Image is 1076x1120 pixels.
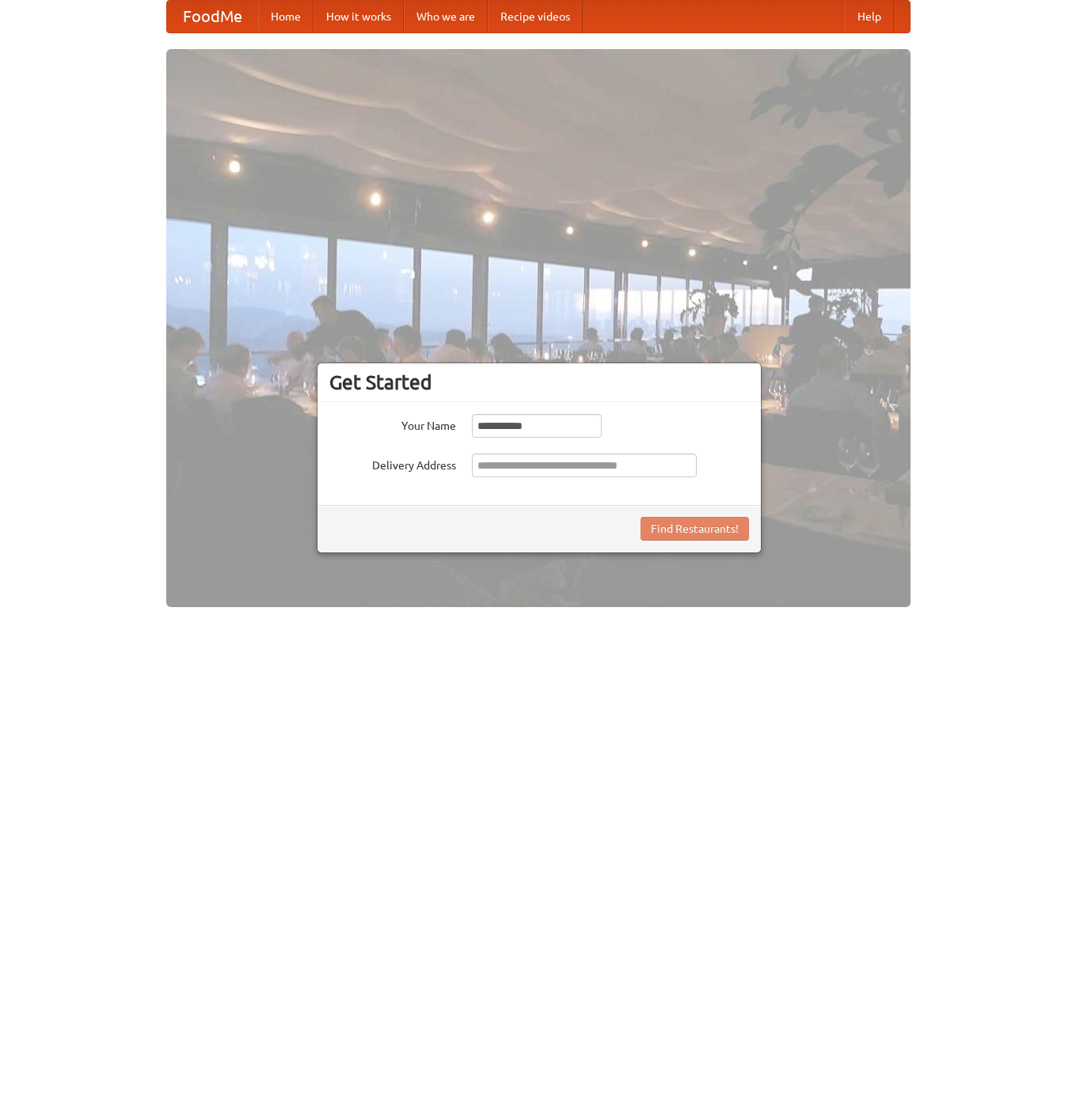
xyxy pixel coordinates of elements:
[167,1,258,32] a: FoodMe
[329,370,749,394] h3: Get Started
[845,1,894,32] a: Help
[329,454,456,473] label: Delivery Address
[314,1,404,32] a: How it works
[641,517,749,541] button: Find Restaurants!
[404,1,488,32] a: Who we are
[488,1,583,32] a: Recipe videos
[329,414,456,434] label: Your Name
[258,1,314,32] a: Home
